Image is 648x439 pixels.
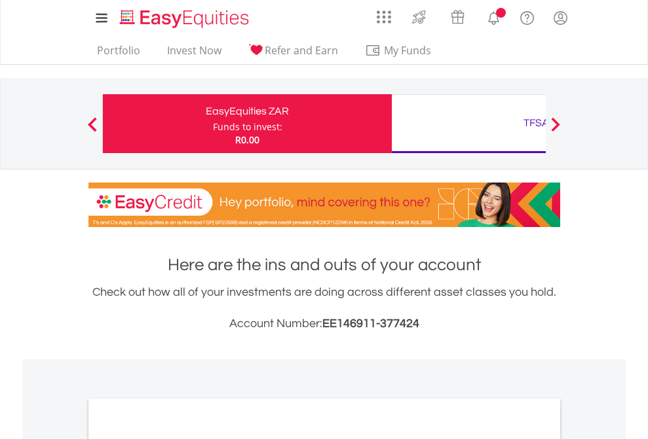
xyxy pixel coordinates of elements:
span: Refer and Earn [265,43,338,58]
span: EE146911-377424 [322,317,419,330]
a: Vouchers [438,3,477,27]
span: My Funds [365,42,451,59]
h3: Account Number: [88,315,560,333]
button: Previous [79,124,105,137]
img: grid-menu-icon.svg [377,10,391,24]
div: Check out how all of your investments are doing across different asset classes you hold. [88,283,560,333]
button: Next [543,124,569,137]
div: EasyEquities ZAR [111,102,384,120]
img: vouchers-v2.svg [447,7,468,27]
a: Notifications [477,3,510,29]
span: R0.00 [235,133,259,146]
a: My Profile [544,3,577,32]
a: AppsGrid [368,3,400,24]
img: thrive-v2.svg [408,7,430,27]
div: Funds to invest: [213,120,282,133]
a: FAQ's and Support [510,3,544,29]
h1: Here are the ins and outs of your account [88,253,560,277]
a: Portfolio [92,44,145,64]
img: EasyCredit Promotion Banner [88,183,560,227]
a: Home page [115,3,254,29]
a: Refer and Earn [243,44,343,64]
img: EasyEquities_Logo.png [117,8,254,29]
a: Invest Now [162,44,227,64]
